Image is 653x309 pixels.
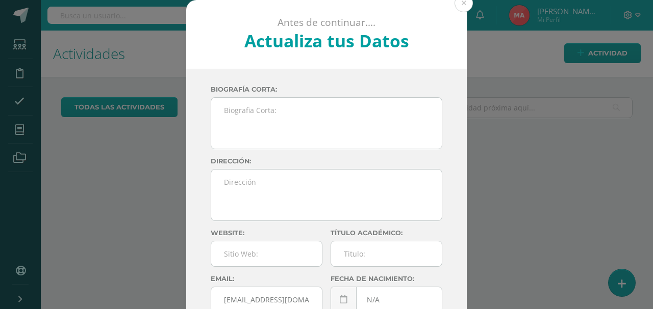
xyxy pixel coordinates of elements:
[211,86,442,93] label: Biografía corta:
[211,241,322,266] input: Sitio Web:
[331,241,442,266] input: Titulo:
[331,275,442,283] label: Fecha de nacimiento:
[331,229,442,237] label: Título académico:
[214,29,440,52] h2: Actualiza tus Datos
[211,157,442,165] label: Dirección:
[214,16,440,29] p: Antes de continuar....
[211,275,322,283] label: Email:
[211,229,322,237] label: Website:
